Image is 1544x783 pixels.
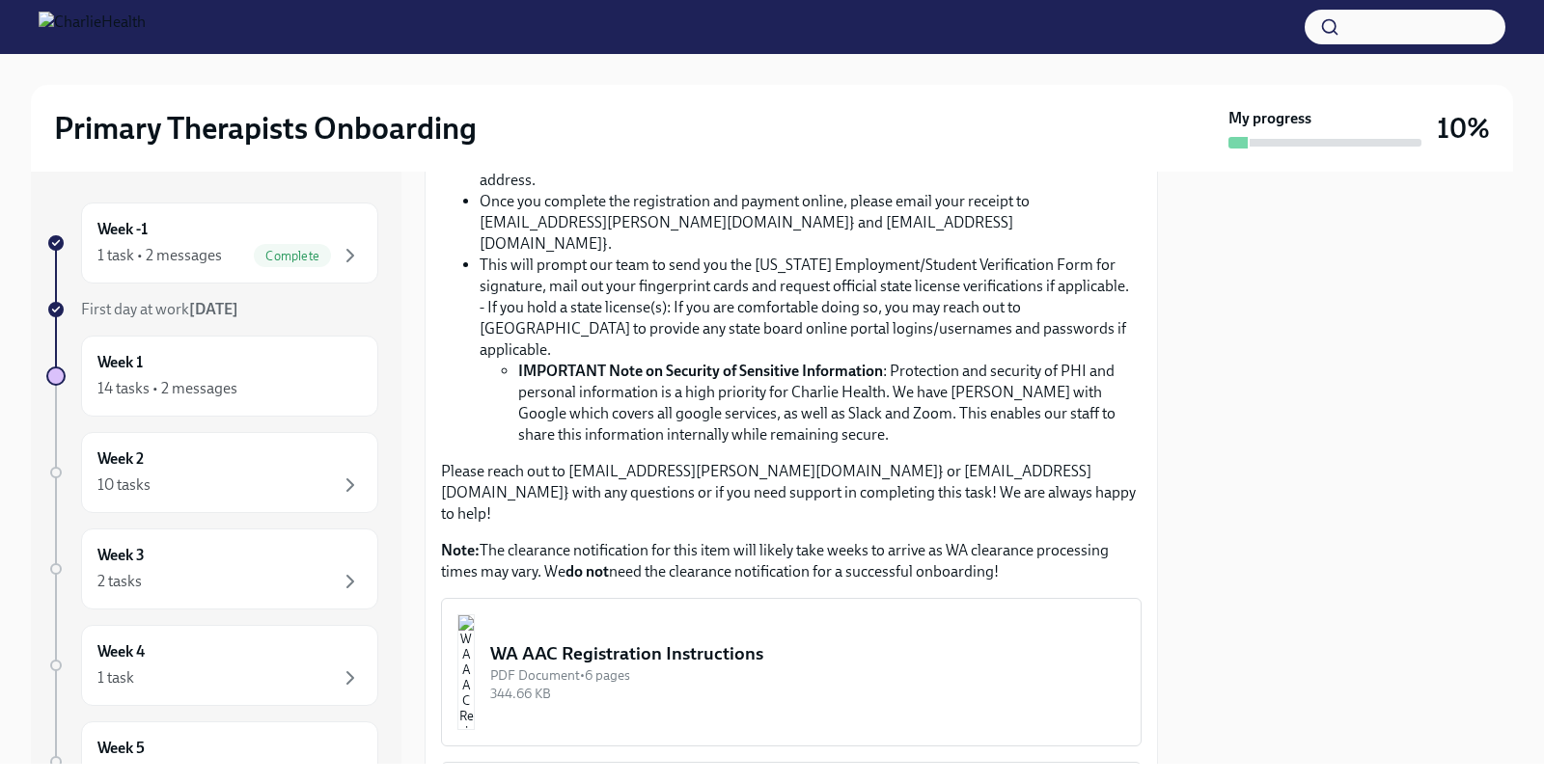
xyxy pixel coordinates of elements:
li: This will prompt our team to send you the [US_STATE] Employment/Student Verification Form for sig... [480,255,1142,445]
span: First day at work [81,300,238,318]
h2: Primary Therapists Onboarding [54,109,477,148]
h6: Week 1 [97,352,143,373]
div: 1 task • 2 messages [97,245,222,266]
h6: Week -1 [97,219,148,240]
li: Once you complete the registration and payment online, please email your receipt to [EMAIL_ADDRES... [480,191,1142,255]
h6: Week 4 [97,641,145,662]
strong: Note: [441,541,480,559]
h3: 10% [1437,111,1490,146]
div: 344.66 KB [490,685,1125,703]
li: : Protection and security of PHI and personal information is a high priority for Charlie Health. ... [518,361,1142,445]
div: 1 task [97,667,134,688]
a: Week 32 tasks [46,528,378,609]
button: WA AAC Registration InstructionsPDF Document•6 pages344.66 KB [441,598,1142,746]
span: Complete [254,249,331,263]
strong: IMPORTANT Note on Security of Sensitive Information [518,362,883,380]
a: First day at work[DATE] [46,299,378,320]
a: Week 114 tasks • 2 messages [46,336,378,417]
a: Week 210 tasks [46,432,378,513]
img: WA AAC Registration Instructions [457,614,475,730]
div: PDF Document • 6 pages [490,666,1125,685]
div: 14 tasks • 2 messages [97,378,237,399]
p: Please reach out to [EMAIL_ADDRESS][PERSON_NAME][DOMAIN_NAME]} or [EMAIL_ADDRESS][DOMAIN_NAME]} w... [441,461,1142,525]
strong: do not [565,562,609,580]
h6: Week 3 [97,545,145,566]
p: The clearance notification for this item will likely take weeks to arrive as WA clearance process... [441,540,1142,582]
a: Week 41 task [46,625,378,706]
div: 2 tasks [97,571,142,592]
strong: [DATE] [189,300,238,318]
strong: My progress [1228,108,1311,129]
div: 10 tasks [97,474,151,496]
div: WA AAC Registration Instructions [490,641,1125,666]
a: Week -11 task • 2 messagesComplete [46,202,378,283]
h6: Week 5 [97,738,145,759]
img: CharlieHealth [39,12,146,42]
h6: Week 2 [97,448,144,470]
